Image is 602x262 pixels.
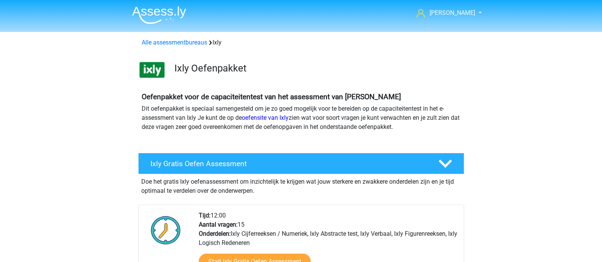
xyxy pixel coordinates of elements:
h4: Ixly Gratis Oefen Assessment [150,159,426,168]
a: [PERSON_NAME] [414,8,476,17]
b: Tijd: [199,212,211,219]
div: Doe het gratis Ixly oefenassessment om inzichtelijk te krijgen wat jouw sterkere en zwakkere onde... [138,174,464,195]
h3: Ixly Oefenpakket [174,62,458,74]
a: Ixly Gratis Oefen Assessment [135,153,467,174]
img: Assessly [132,6,186,24]
a: oefensite van Ixly [242,114,289,121]
div: Ixly [139,38,464,47]
b: Oefenpakket voor de capaciteitentest van het assessment van [PERSON_NAME] [142,92,401,101]
a: Alle assessmentbureaus [142,39,207,46]
b: Onderdelen: [199,230,231,237]
b: Aantal vragen: [199,221,238,228]
p: Dit oefenpakket is speciaal samengesteld om je zo goed mogelijk voor te bereiden op de capaciteit... [142,104,461,132]
img: Klok [147,211,185,249]
span: [PERSON_NAME] [430,9,475,16]
img: ixly.png [139,56,166,83]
